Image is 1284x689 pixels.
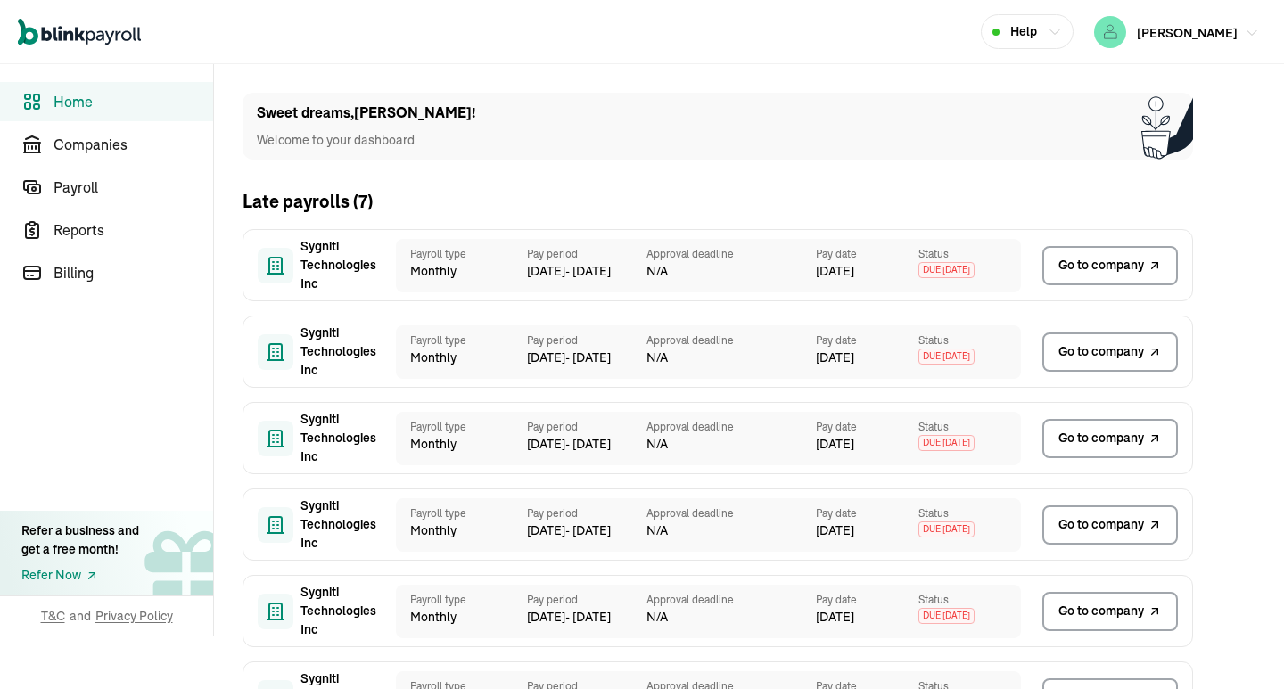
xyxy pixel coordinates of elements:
[41,607,65,625] span: T&C
[527,262,646,281] span: [DATE] - [DATE]
[918,505,1021,521] span: Status
[257,103,476,124] h1: Sweet dreams , [PERSON_NAME] !
[1058,256,1144,275] span: Go to company
[1141,93,1193,160] img: Plant illustration
[1042,332,1178,372] a: Go to company
[53,176,213,198] span: Payroll
[816,349,854,367] span: [DATE]
[70,607,91,625] span: and
[918,246,1021,262] span: Status
[527,349,646,367] span: [DATE] - [DATE]
[646,608,816,627] span: N/A
[646,419,816,435] span: Approval deadline
[816,592,918,608] span: Pay date
[1087,12,1266,52] button: [PERSON_NAME]
[527,419,646,435] span: Pay period
[646,262,816,281] span: N/A
[410,419,513,435] span: Payroll type
[987,496,1284,689] iframe: Chat Widget
[816,419,918,435] span: Pay date
[646,521,816,540] span: N/A
[1137,25,1238,41] span: [PERSON_NAME]
[816,505,918,521] span: Pay date
[918,521,975,537] span: Due [DATE]
[21,566,139,585] a: Refer Now
[527,332,646,349] span: Pay period
[646,332,816,349] span: Approval deadline
[816,246,918,262] span: Pay date
[918,349,975,365] span: Due [DATE]
[527,608,646,627] span: [DATE] - [DATE]
[53,91,213,112] span: Home
[410,608,513,627] span: Monthly
[1058,429,1144,447] span: Go to company
[257,131,476,150] p: Welcome to your dashboard
[918,332,1021,349] span: Status
[918,262,975,278] span: Due [DATE]
[300,324,390,380] span: Sygniti Technologies Inc
[1010,22,1037,41] span: Help
[410,349,513,367] span: Monthly
[646,246,816,262] span: Approval deadline
[816,332,918,349] span: Pay date
[300,410,390,466] span: Sygniti Technologies Inc
[21,521,139,559] div: Refer a business and get a free month!
[918,592,1021,608] span: Status
[95,607,173,625] span: Privacy Policy
[646,435,816,454] span: N/A
[527,435,646,454] span: [DATE] - [DATE]
[646,592,816,608] span: Approval deadline
[918,608,975,624] span: Due [DATE]
[527,592,646,608] span: Pay period
[816,262,854,281] span: [DATE]
[918,435,975,451] span: Due [DATE]
[243,188,373,215] h2: Late payrolls ( 7 )
[300,496,390,553] span: Sygniti Technologies Inc
[18,6,141,58] nav: Global
[410,262,513,281] span: Monthly
[410,592,513,608] span: Payroll type
[816,521,854,540] span: [DATE]
[410,435,513,454] span: Monthly
[527,246,646,262] span: Pay period
[816,608,854,627] span: [DATE]
[300,237,390,293] span: Sygniti Technologies Inc
[410,505,513,521] span: Payroll type
[53,262,213,283] span: Billing
[1042,419,1178,458] a: Go to company
[410,246,513,262] span: Payroll type
[1058,342,1144,361] span: Go to company
[527,505,646,521] span: Pay period
[527,521,646,540] span: [DATE] - [DATE]
[646,349,816,367] span: N/A
[981,14,1074,49] button: Help
[646,505,816,521] span: Approval deadline
[918,419,1021,435] span: Status
[1042,246,1178,285] a: Go to company
[410,521,513,540] span: Monthly
[53,134,213,155] span: Companies
[53,219,213,241] span: Reports
[410,332,513,349] span: Payroll type
[300,583,390,639] span: Sygniti Technologies Inc
[816,435,854,454] span: [DATE]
